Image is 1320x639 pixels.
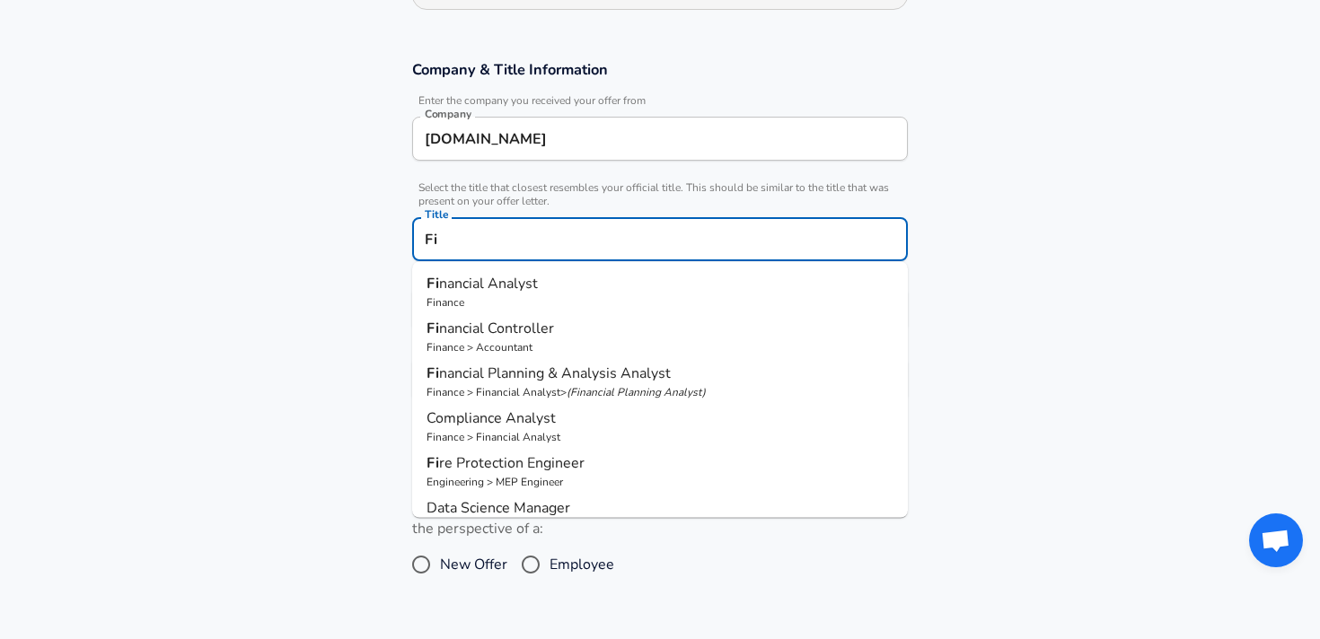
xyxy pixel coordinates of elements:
[412,94,908,108] span: Enter the company you received your offer from
[427,294,893,311] p: Finance
[427,274,439,293] strong: Fi
[427,453,439,473] strong: Fi
[427,408,556,428] span: Compliance Analyst
[439,274,538,293] span: nancial Analyst
[550,554,614,575] span: Employee
[427,474,893,490] p: Engineering > MEP Engineer
[439,453,585,473] span: re Protection Engineer
[567,385,706,399] p: ( Financial Planning Analyst )
[427,339,893,355] p: Finance > Accountant
[425,109,471,119] label: Company
[439,319,554,338] span: nancial Controller
[425,209,448,220] label: Title
[427,429,893,445] p: Finance > Financial Analyst
[427,498,570,518] span: Data Science Manager
[427,363,439,383] strong: Fi
[440,554,507,575] span: New Offer
[412,59,908,80] h3: Company & Title Information
[427,384,893,400] p: Finance > Financial Analyst >
[1249,513,1303,567] div: Open chat
[412,498,653,539] label: These compensation details are from the perspective of a:
[412,181,908,208] span: Select the title that closest resembles your official title. This should be similar to the title ...
[427,319,439,338] strong: Fi
[420,225,900,253] input: Software Engineer
[439,363,671,383] span: nancial Planning & Analysis Analyst
[420,125,900,153] input: Google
